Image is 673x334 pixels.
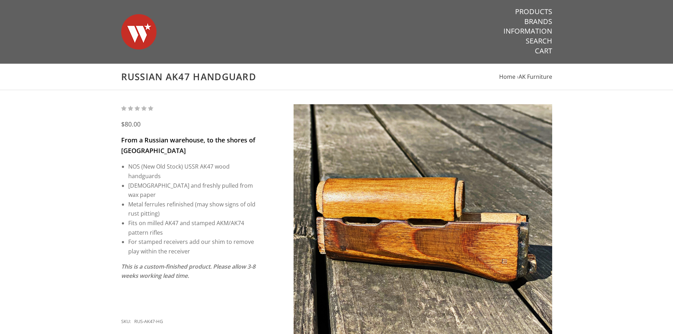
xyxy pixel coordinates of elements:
span: For stamped receivers add our shim to remove play within the receiver [128,238,254,255]
div: RUS-AK47-HG [134,318,163,326]
li: NOS (New Old Stock) USSR AK47 wood handguards [128,162,256,181]
li: Fits on milled AK47 and stamped AKM/AK74 pattern rifles [128,218,256,237]
a: Information [503,27,552,36]
li: [DEMOGRAPHIC_DATA] and freshly pulled from wax paper [128,181,256,200]
img: Warsaw Wood Co. [121,7,157,57]
li: › [517,72,552,82]
em: This is a custom-finished product. Please allow 3-8 weeks working lead time. [121,263,255,280]
a: Cart [535,46,552,55]
a: Home [499,73,515,81]
a: Products [515,7,552,16]
span: $80.00 [121,120,141,128]
div: SKU: [121,318,131,326]
a: Brands [524,17,552,26]
li: Metal ferrules refinished (may show signs of old rust pitting) [128,200,256,218]
a: AK Furniture [519,73,552,81]
h1: Russian AK47 Handguard [121,71,552,83]
span: From a Russian warehouse, to the shores of [GEOGRAPHIC_DATA] [121,136,255,155]
a: Search [526,36,552,46]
